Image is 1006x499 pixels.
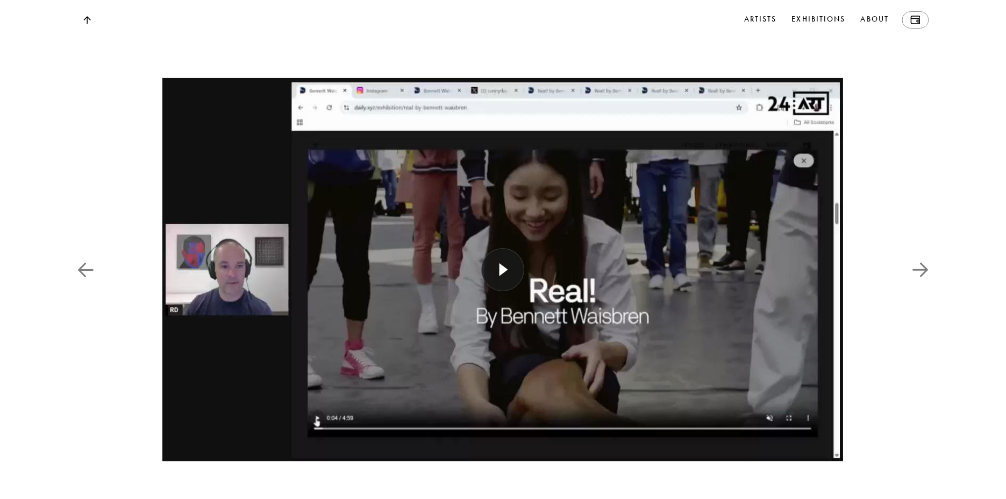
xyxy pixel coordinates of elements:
[742,11,779,29] a: Artists
[83,16,90,24] img: Top
[789,11,847,29] a: Exhibitions
[859,11,891,29] a: About
[910,16,920,24] img: Wallet icon
[162,43,843,497] img: installation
